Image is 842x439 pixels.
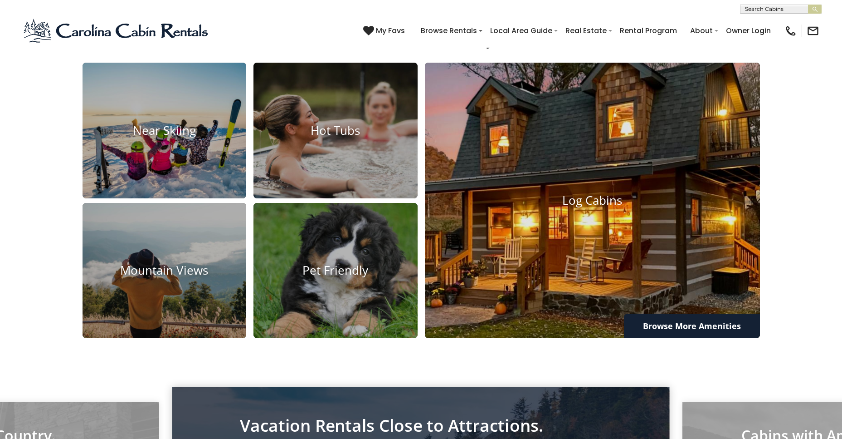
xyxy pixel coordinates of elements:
[425,63,760,338] a: Log Cabins
[416,23,482,39] a: Browse Rentals
[253,264,418,278] h4: Pet Friendly
[363,25,407,37] a: My Favs
[376,25,405,36] span: My Favs
[23,17,211,44] img: Blue-2.png
[83,63,247,198] a: Near Skiing
[624,314,760,338] a: Browse More Amenities
[253,63,418,198] a: Hot Tubs
[686,23,717,39] a: About
[721,23,775,39] a: Owner Login
[807,25,819,37] img: mail-regular-black.png
[784,25,797,37] img: phone-regular-black.png
[486,23,557,39] a: Local Area Guide
[561,23,611,39] a: Real Estate
[83,203,247,339] a: Mountain Views
[253,123,418,138] h4: Hot Tubs
[253,203,418,339] a: Pet Friendly
[615,23,681,39] a: Rental Program
[425,193,760,207] h4: Log Cabins
[240,419,602,433] p: Vacation Rentals Close to Attractions.
[83,123,247,138] h4: Near Skiing
[83,264,247,278] h4: Mountain Views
